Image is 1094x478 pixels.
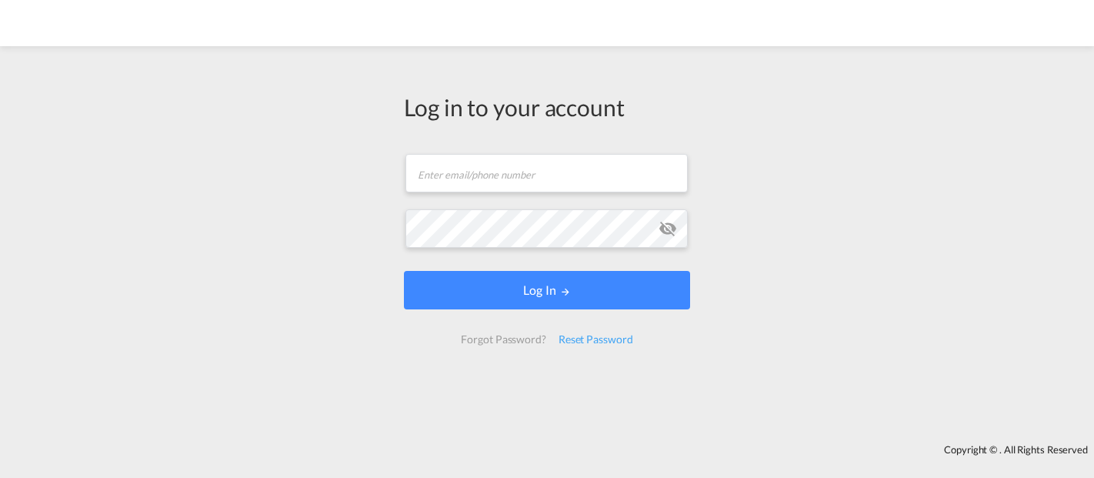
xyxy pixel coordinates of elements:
[404,91,690,123] div: Log in to your account
[552,326,639,353] div: Reset Password
[404,271,690,309] button: LOGIN
[455,326,552,353] div: Forgot Password?
[405,154,688,192] input: Enter email/phone number
[659,219,677,238] md-icon: icon-eye-off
